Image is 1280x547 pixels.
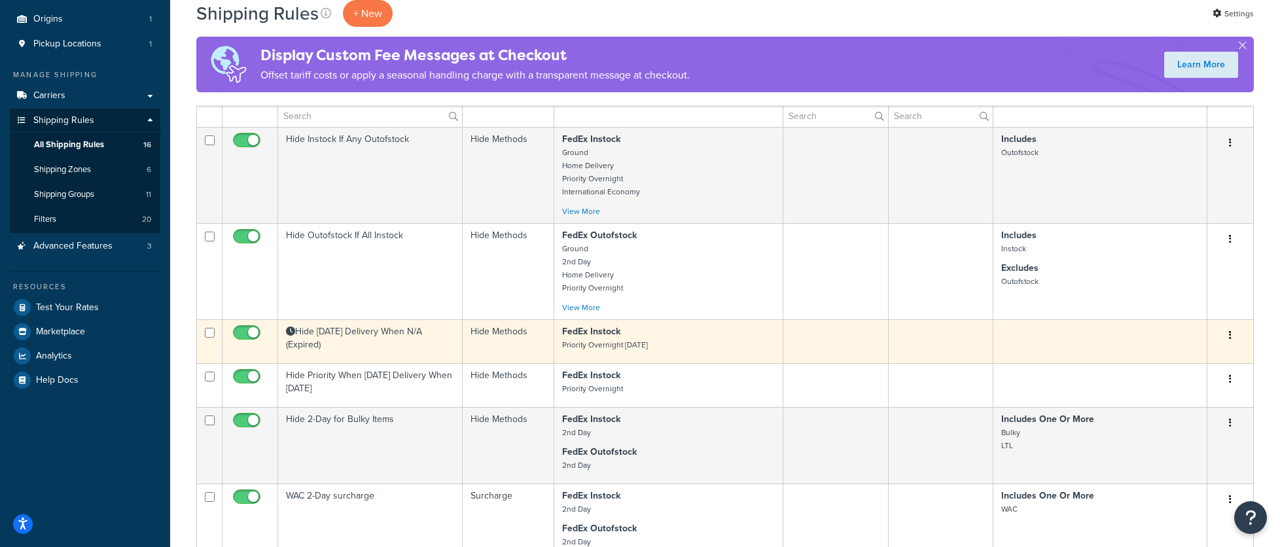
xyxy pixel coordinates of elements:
td: Hide [DATE] Delivery When N/A (Expired) [278,319,463,363]
strong: FedEx Outofstock [562,228,637,242]
li: Shipping Rules [10,109,160,233]
span: Shipping Groups [34,189,94,200]
span: Test Your Rates [36,302,99,313]
li: Shipping Zones [10,158,160,182]
span: Carriers [33,90,65,101]
a: Help Docs [10,368,160,392]
strong: Includes [1001,132,1037,146]
li: Advanced Features [10,234,160,258]
button: Open Resource Center [1234,501,1267,534]
strong: FedEx Instock [562,489,620,503]
a: Origins 1 [10,7,160,31]
strong: Includes [1001,228,1037,242]
li: Pickup Locations [10,32,160,56]
p: Offset tariff costs or apply a seasonal handling charge with a transparent message at checkout. [260,66,690,84]
td: Hide Priority When [DATE] Delivery When [DATE] [278,363,463,407]
small: Outofstock [1001,147,1039,158]
span: Advanced Features [33,241,113,252]
span: Pickup Locations [33,39,101,50]
td: Hide Outofstock If All Instock [278,223,463,319]
small: 2nd Day [562,427,591,438]
li: All Shipping Rules [10,133,160,157]
small: WAC [1001,503,1018,515]
span: 1 [149,14,152,25]
a: Learn More [1164,52,1238,78]
span: All Shipping Rules [34,139,104,150]
span: 3 [147,241,152,252]
td: Hide Methods [463,319,554,363]
img: duties-banner-06bc72dcb5fe05cb3f9472aba00be2ae8eb53ab6f0d8bb03d382ba314ac3c341.png [196,37,260,92]
span: Analytics [36,351,72,362]
small: Outofstock [1001,275,1039,287]
a: Test Your Rates [10,296,160,319]
span: Filters [34,214,56,225]
small: 2nd Day [562,459,591,471]
div: Resources [10,281,160,292]
td: Hide Methods [463,127,554,223]
small: 2nd Day [562,503,591,515]
a: Advanced Features 3 [10,234,160,258]
strong: FedEx Instock [562,368,620,382]
h1: Shipping Rules [196,1,319,26]
span: 6 [147,164,151,175]
input: Search [889,105,993,127]
li: Filters [10,207,160,232]
td: Hide Methods [463,407,554,484]
td: Hide Methods [463,223,554,319]
span: 20 [142,214,151,225]
h4: Display Custom Fee Messages at Checkout [260,44,690,66]
small: Priority Overnight [DATE] [562,339,648,351]
small: Instock [1001,243,1026,255]
a: Carriers [10,84,160,108]
a: All Shipping Rules 16 [10,133,160,157]
small: Bulky LTL [1001,427,1020,451]
span: 11 [146,189,151,200]
td: Hide 2-Day for Bulky Items [278,407,463,484]
li: Shipping Groups [10,183,160,207]
span: Shipping Zones [34,164,91,175]
div: Manage Shipping [10,69,160,80]
small: Ground Home Delivery Priority Overnight International Economy [562,147,640,198]
td: Hide Methods [463,363,554,407]
span: Marketplace [36,326,85,338]
a: Pickup Locations 1 [10,32,160,56]
span: Shipping Rules [33,115,94,126]
strong: FedEx Instock [562,132,620,146]
a: Analytics [10,344,160,368]
strong: FedEx Instock [562,325,620,338]
a: Shipping Zones 6 [10,158,160,182]
span: Help Docs [36,375,79,386]
a: Shipping Rules [10,109,160,133]
input: Search [783,105,888,127]
strong: FedEx Outofstock [562,521,637,535]
a: View More [562,302,600,313]
a: Settings [1213,5,1254,23]
li: Origins [10,7,160,31]
a: View More [562,205,600,217]
a: Marketplace [10,320,160,344]
strong: Includes One Or More [1001,489,1094,503]
strong: Includes One Or More [1001,412,1094,426]
span: Origins [33,14,63,25]
strong: FedEx Instock [562,412,620,426]
span: 1 [149,39,152,50]
span: 16 [143,139,151,150]
a: Filters 20 [10,207,160,232]
td: Hide Instock If Any Outofstock [278,127,463,223]
strong: FedEx Outofstock [562,445,637,459]
small: Ground 2nd Day Home Delivery Priority Overnight [562,243,623,294]
strong: Excludes [1001,261,1039,275]
a: Shipping Groups 11 [10,183,160,207]
input: Search [278,105,462,127]
small: Priority Overnight [562,383,623,395]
